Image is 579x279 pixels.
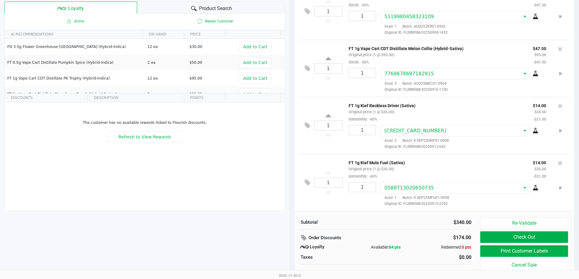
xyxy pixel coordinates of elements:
[239,73,271,84] button: Add to Cart
[520,125,529,136] button: Select
[239,57,271,68] button: Add to Cart
[381,138,449,143] span: Avail: 2 Batch: K-SEP25SNP01-0908
[189,92,202,96] span: $90.00
[243,76,267,81] span: Add to Cart
[520,11,529,22] button: Select
[107,131,183,142] button: Refresh to View Rewards
[143,30,184,39] th: ON HAND
[145,70,187,86] td: 12 ea
[189,60,202,65] span: $50.00
[349,117,377,121] small: 60monthly:
[444,269,471,279] div: $166.00
[381,196,449,200] span: Avail: 1 Batch: K-SEP25MFU01-0908
[381,144,546,149] span: Original ID: FLSRWGM-20250913-042
[349,110,394,114] small: Original price (1 @ $35.00)
[5,86,145,102] td: FT 1g Vape Cart Distillate Strawberry Cough (Hybrid-Sativa)
[301,269,408,279] div: Total
[391,254,471,261] div: $0.00
[533,45,546,51] p: $47.50
[480,245,568,257] button: Print Customer Labels
[556,182,564,193] button: Remove the package from the orderLine
[367,174,377,179] span: -60%
[391,219,471,226] div: $340.00
[349,174,377,179] small: 60monthly:
[397,24,402,29] span: ·
[349,159,524,165] p: FT 1g Kief Mule Fuel (Sativa)
[5,70,145,86] td: FT 1g Vape Cart CDT Distillate PK Trophy (Hybrid-Indica)
[480,231,568,243] button: Check Out
[68,5,84,12] span: Loyalty
[145,86,187,102] td: 5 ea
[301,254,381,261] div: Taxes
[184,94,225,102] th: POINTS
[556,11,564,22] button: Remove the package from the orderLine
[119,134,171,139] span: Refresh to View Rewards
[88,94,184,102] th: DESCRIPTION
[7,120,282,125] p: The customer has no available rewards linked to Flourish discounts.
[196,18,203,25] inline-svg: Is repeat customer
[534,167,546,171] small: $35.00
[480,217,568,229] button: Re-Validate
[397,138,402,143] span: ·
[381,81,446,86] span: Avail: 5 Batch: AUG25MEC01-0904
[397,196,402,200] span: ·
[243,92,267,97] span: Add to Cart
[349,3,369,7] small: 50cdt:
[384,185,434,191] span: 0588713020650735
[381,24,446,29] span: Avail: 1 Batch: AUG25ZKR01-0902
[243,60,267,65] span: Add to Cart
[359,60,369,64] span: -50%
[533,117,546,121] small: -$21.00
[389,245,401,250] span: 84 pts
[5,55,145,70] td: FT 0.5g Vape Cart Distillate Pumpkin Spice (Hybrid-Indica)
[384,71,434,77] span: 7768678697182915
[5,94,88,102] th: DISCOUNTS
[534,110,546,114] small: $35.00
[199,5,232,12] span: Product Search
[349,102,524,108] p: FT 1g Kief Reckless Driver (Sativa)
[534,53,546,57] small: $95.00
[533,102,546,108] p: $14.00
[301,233,412,243] div: Order Discounts
[349,60,369,64] small: 50cdt:
[381,30,546,35] span: Original ID: FLSRWGM-20250908-1432
[480,259,568,271] button: Cancel Sale
[357,244,414,250] div: Available:
[5,39,145,55] td: FD 3.5g Flower Greenhouse [GEOGRAPHIC_DATA] (Hybrid-Indica)
[384,128,446,134] span: [CREDIT_CARD_NUMBER]
[384,14,434,19] span: 5119980458323109
[556,68,564,79] button: Remove the package from the orderLine
[65,18,73,25] inline-svg: Active loyalty member
[381,201,546,206] span: Original ID: FLSRWGM-20250915-2292
[145,55,187,70] td: 2 ea
[533,174,546,179] small: -$21.00
[533,159,546,165] p: $14.00
[414,244,471,250] div: Redeemed:
[397,81,402,86] span: ·
[349,167,394,171] small: Original price (1 @ $35.00)
[184,30,225,39] th: PRICE
[243,44,267,49] span: Add to Cart
[349,45,524,51] p: FT 1g Vape Cart CDT Distillate Melon Collie (Hybrid-Sativa)
[5,30,143,39] th: AI RECOMMENDATIONS
[420,233,471,243] div: $174.00
[462,245,471,250] span: 0 pts
[556,125,564,136] button: Remove the package from the orderLine
[5,94,285,194] div: Data table
[367,117,377,121] span: -60%
[533,60,546,64] small: -$47.50
[301,243,357,251] div: Loyalty
[189,76,202,80] span: $95.00
[239,89,271,100] button: Add to Cart
[189,45,202,49] span: $30.00
[349,53,394,57] small: Original price (1 @ $95.00)
[239,41,271,52] button: Add to Cart
[5,18,145,25] span: Active
[301,219,381,226] div: Subtotal
[520,182,529,193] button: Select
[145,18,284,25] span: Repeat Customer
[381,87,546,92] span: Original ID: FLSRWGM-20250910-1100
[533,3,546,7] small: -$47.50
[5,30,285,93] div: Data table
[520,68,529,79] button: Select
